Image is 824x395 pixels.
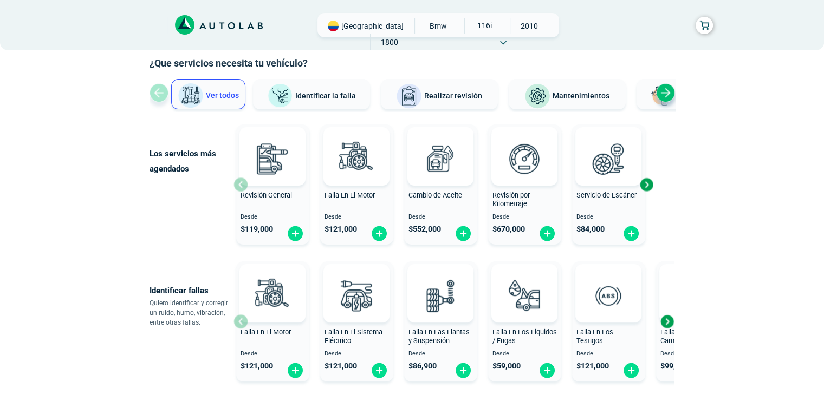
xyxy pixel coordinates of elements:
[325,328,382,345] span: Falla En El Sistema Eléctrico
[287,225,304,242] img: fi_plus-circle2.svg
[455,362,472,379] img: fi_plus-circle2.svg
[408,225,441,234] span: $ 552,000
[492,191,530,208] span: Revisión por Kilometraje
[241,351,305,358] span: Desde
[404,261,477,381] button: Falla En Las Llantas y Suspensión Desde $86,900
[404,124,477,245] button: Cambio de Aceite Desde $552,000
[488,261,561,381] button: Falla En Los Liquidos / Fugas Desde $59,000
[340,129,373,162] img: AD0BCuuxAAAAAElFTkSuQmCC
[660,328,718,345] span: Falla En La Caja de Cambio
[408,328,470,345] span: Falla En Las Llantas y Suspensión
[267,83,293,109] img: Identificar la falla
[501,272,548,319] img: diagnostic_gota-de-sangre-v3.svg
[424,129,457,162] img: AD0BCuuxAAAAAElFTkSuQmCC
[553,91,609,100] span: Mantenimientos
[256,129,289,162] img: AD0BCuuxAAAAAElFTkSuQmCC
[656,261,729,381] button: Falla En La Caja de Cambio Desde $99,000
[417,135,464,182] img: cambio_de_aceite-v3.svg
[241,225,273,234] span: $ 119,000
[371,34,409,50] span: 1800
[150,298,233,327] p: Quiero identificar y corregir un ruido, humo, vibración, entre otras fallas.
[408,191,462,199] span: Cambio de Aceite
[241,328,291,336] span: Falla En El Motor
[150,283,233,298] p: Identificar fallas
[509,79,626,109] button: Mantenimientos
[585,272,632,319] img: diagnostic_diagnostic_abs-v3.svg
[638,176,654,193] div: Next slide
[538,225,556,242] img: fi_plus-circle2.svg
[576,328,613,345] span: Falla En Los Testigos
[178,83,204,109] img: Ver todos
[417,272,464,319] img: diagnostic_suspension-v3.svg
[236,124,309,245] button: Revisión General Desde $119,000
[371,362,388,379] img: fi_plus-circle2.svg
[408,214,473,221] span: Desde
[325,361,357,371] span: $ 121,000
[328,21,339,31] img: Flag of COLOMBIA
[408,351,473,358] span: Desde
[669,272,716,319] img: diagnostic_caja-de-cambios-v3.svg
[572,261,645,381] button: Falla En Los Testigos Desde $121,000
[524,83,550,109] img: Mantenimientos
[508,266,541,299] img: AD0BCuuxAAAAAElFTkSuQmCC
[510,18,549,34] span: 2010
[320,124,393,245] button: Falla En El Motor Desde $121,000
[492,361,521,371] span: $ 59,000
[371,225,388,242] img: fi_plus-circle2.svg
[333,272,380,319] img: diagnostic_bombilla-v3.svg
[249,272,296,319] img: diagnostic_engine-v3.svg
[660,351,725,358] span: Desde
[408,361,437,371] span: $ 86,900
[340,266,373,299] img: AD0BCuuxAAAAAElFTkSuQmCC
[501,135,548,182] img: revision_por_kilometraje-v3.svg
[622,362,640,379] img: fi_plus-circle2.svg
[465,18,503,33] span: 116I
[325,225,357,234] span: $ 121,000
[656,83,675,102] div: Next slide
[253,79,370,109] button: Identificar la falla
[538,362,556,379] img: fi_plus-circle2.svg
[396,83,422,109] img: Realizar revisión
[572,124,645,245] button: Servicio de Escáner Desde $84,000
[295,91,356,100] span: Identificar la falla
[320,261,393,381] button: Falla En El Sistema Eléctrico Desde $121,000
[333,135,380,182] img: diagnostic_engine-v3.svg
[576,191,637,199] span: Servicio de Escáner
[576,351,641,358] span: Desde
[424,266,457,299] img: AD0BCuuxAAAAAElFTkSuQmCC
[660,361,689,371] span: $ 99,000
[488,124,561,245] button: Revisión por Kilometraje Desde $670,000
[241,214,305,221] span: Desde
[592,266,625,299] img: AD0BCuuxAAAAAElFTkSuQmCC
[249,135,296,182] img: revision_general-v3.svg
[492,225,525,234] span: $ 670,000
[576,361,609,371] span: $ 121,000
[419,18,458,34] span: BMW
[206,91,239,100] span: Ver todos
[622,225,640,242] img: fi_plus-circle2.svg
[381,79,498,109] button: Realizar revisión
[236,261,309,381] button: Falla En El Motor Desde $121,000
[150,146,233,176] p: Los servicios más agendados
[492,351,557,358] span: Desde
[256,266,289,299] img: AD0BCuuxAAAAAElFTkSuQmCC
[325,214,389,221] span: Desde
[150,56,675,70] h2: ¿Que servicios necesita tu vehículo?
[341,21,404,31] span: [GEOGRAPHIC_DATA]
[287,362,304,379] img: fi_plus-circle2.svg
[325,351,389,358] span: Desde
[585,135,632,182] img: escaner-v3.svg
[659,313,675,330] div: Next slide
[592,129,625,162] img: AD0BCuuxAAAAAElFTkSuQmCC
[508,129,541,162] img: AD0BCuuxAAAAAElFTkSuQmCC
[241,191,292,199] span: Revisión General
[171,79,245,109] button: Ver todos
[492,328,557,345] span: Falla En Los Liquidos / Fugas
[241,361,273,371] span: $ 121,000
[648,83,674,109] img: Latonería y Pintura
[576,214,641,221] span: Desde
[325,191,375,199] span: Falla En El Motor
[424,91,482,100] span: Realizar revisión
[492,214,557,221] span: Desde
[455,225,472,242] img: fi_plus-circle2.svg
